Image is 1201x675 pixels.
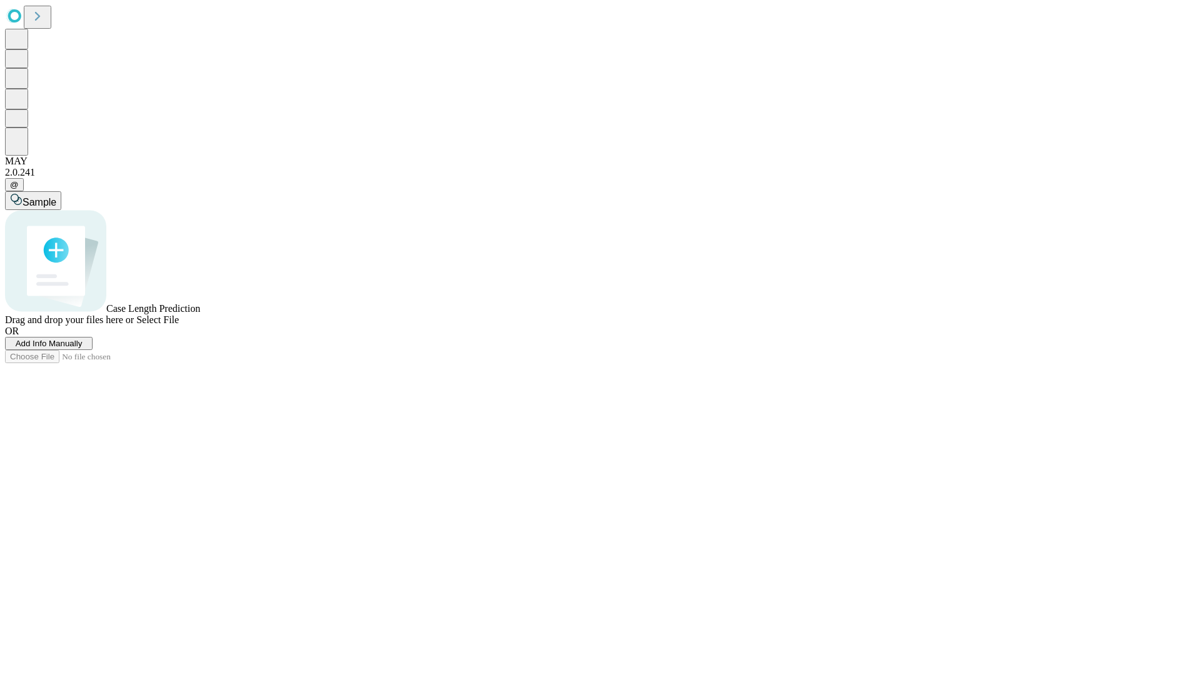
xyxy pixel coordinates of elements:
span: Add Info Manually [16,339,83,348]
button: @ [5,178,24,191]
button: Sample [5,191,61,210]
span: @ [10,180,19,189]
div: MAY [5,156,1196,167]
span: Drag and drop your files here or [5,314,134,325]
div: 2.0.241 [5,167,1196,178]
button: Add Info Manually [5,337,93,350]
span: OR [5,326,19,336]
span: Sample [23,197,56,207]
span: Case Length Prediction [106,303,200,314]
span: Select File [136,314,179,325]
